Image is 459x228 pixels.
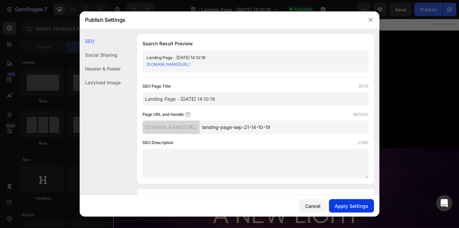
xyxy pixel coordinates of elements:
[80,48,121,62] div: Social Sharing
[142,139,173,146] label: SEO Description
[142,92,369,106] input: Title
[299,199,326,213] button: Cancel
[80,11,362,29] div: Publish Settings
[305,202,321,210] div: Cancel
[147,54,353,61] div: Landing Page - [DATE] 14:10:19
[142,121,200,134] div: [DOMAIN_NAME][URL]
[335,202,368,210] div: Apply Settings
[80,34,121,48] div: SEO
[436,195,452,211] div: Open Intercom Messenger
[147,62,190,67] a: [DOMAIN_NAME][URL]
[353,111,369,118] label: 28/1000
[142,83,171,90] label: SEO Page Title
[358,139,369,146] label: 0/160
[134,15,269,149] img: gempages_585074926919091005-89838f9a-38a1-4212-837b-2ce86ba850fa.png
[358,83,369,90] label: 31/70
[200,121,369,134] input: Handle
[80,62,121,76] div: Header & Footer
[142,111,184,118] label: Page URL and Handle
[80,76,121,89] div: Lazyload Image
[329,199,374,213] button: Apply Settings
[142,40,369,48] h1: Search Result Preview
[142,194,209,202] span: Social Sharing Image Preview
